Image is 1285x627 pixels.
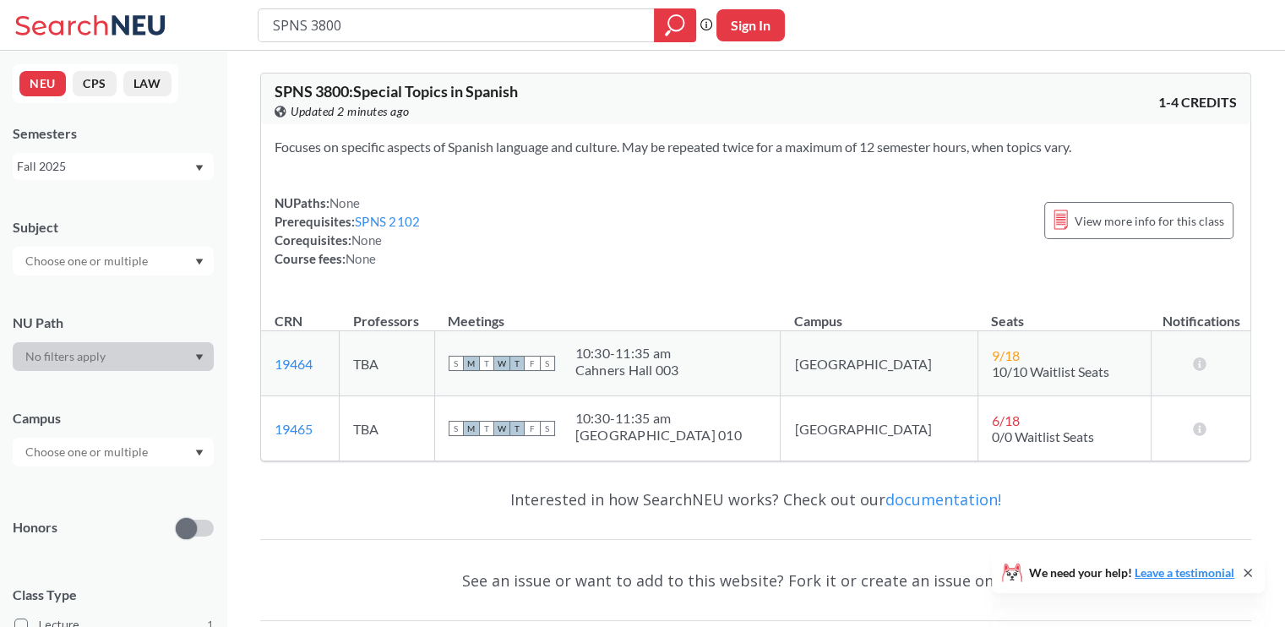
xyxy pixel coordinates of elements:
[781,396,977,461] td: [GEOGRAPHIC_DATA]
[195,259,204,265] svg: Dropdown arrow
[575,362,679,379] div: Cahners Hall 003
[275,82,518,101] span: SPNS 3800 : Special Topics in Spanish
[494,356,509,371] span: W
[329,195,360,210] span: None
[1152,295,1250,331] th: Notifications
[275,421,313,437] a: 19465
[13,153,214,180] div: Fall 2025Dropdown arrow
[260,556,1251,605] div: See an issue or want to add to this website? Fork it or create an issue on .
[449,356,464,371] span: S
[17,157,193,176] div: Fall 2025
[575,410,742,427] div: 10:30 - 11:35 am
[464,356,479,371] span: M
[434,295,781,331] th: Meetings
[781,295,977,331] th: Campus
[291,102,410,121] span: Updated 2 minutes ago
[17,442,159,462] input: Choose one or multiple
[449,421,464,436] span: S
[13,438,214,466] div: Dropdown arrow
[13,313,214,332] div: NU Path
[13,124,214,143] div: Semesters
[1135,565,1234,580] a: Leave a testimonial
[479,356,494,371] span: T
[1029,567,1234,579] span: We need your help!
[992,428,1094,444] span: 0/0 Waitlist Seats
[13,518,57,537] p: Honors
[123,71,172,96] button: LAW
[260,475,1251,524] div: Interested in how SearchNEU works? Check out our
[525,356,540,371] span: F
[275,138,1237,156] section: Focuses on specific aspects of Spanish language and culture. May be repeated twice for a maximum ...
[195,450,204,456] svg: Dropdown arrow
[195,165,204,172] svg: Dropdown arrow
[13,342,214,371] div: Dropdown arrow
[494,421,509,436] span: W
[346,251,376,266] span: None
[716,9,785,41] button: Sign In
[340,295,434,331] th: Professors
[19,71,66,96] button: NEU
[17,251,159,271] input: Choose one or multiple
[509,421,525,436] span: T
[479,421,494,436] span: T
[992,347,1020,363] span: 9 / 18
[195,354,204,361] svg: Dropdown arrow
[13,409,214,428] div: Campus
[575,345,679,362] div: 10:30 - 11:35 am
[540,356,555,371] span: S
[1158,93,1237,112] span: 1-4 CREDITS
[665,14,685,37] svg: magnifying glass
[977,295,1152,331] th: Seats
[575,427,742,444] div: [GEOGRAPHIC_DATA] 010
[13,218,214,237] div: Subject
[275,356,313,372] a: 19464
[1075,210,1224,232] span: View more info for this class
[13,247,214,275] div: Dropdown arrow
[73,71,117,96] button: CPS
[654,8,696,42] div: magnifying glass
[464,421,479,436] span: M
[525,421,540,436] span: F
[13,586,214,604] span: Class Type
[275,194,420,268] div: NUPaths: Prerequisites: Corequisites: Course fees:
[355,214,420,229] a: SPNS 2102
[340,396,434,461] td: TBA
[885,489,1001,510] a: documentation!
[509,356,525,371] span: T
[271,11,642,40] input: Class, professor, course number, "phrase"
[340,331,434,396] td: TBA
[540,421,555,436] span: S
[275,312,302,330] div: CRN
[781,331,977,396] td: [GEOGRAPHIC_DATA]
[992,412,1020,428] span: 6 / 18
[351,232,382,248] span: None
[992,363,1109,379] span: 10/10 Waitlist Seats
